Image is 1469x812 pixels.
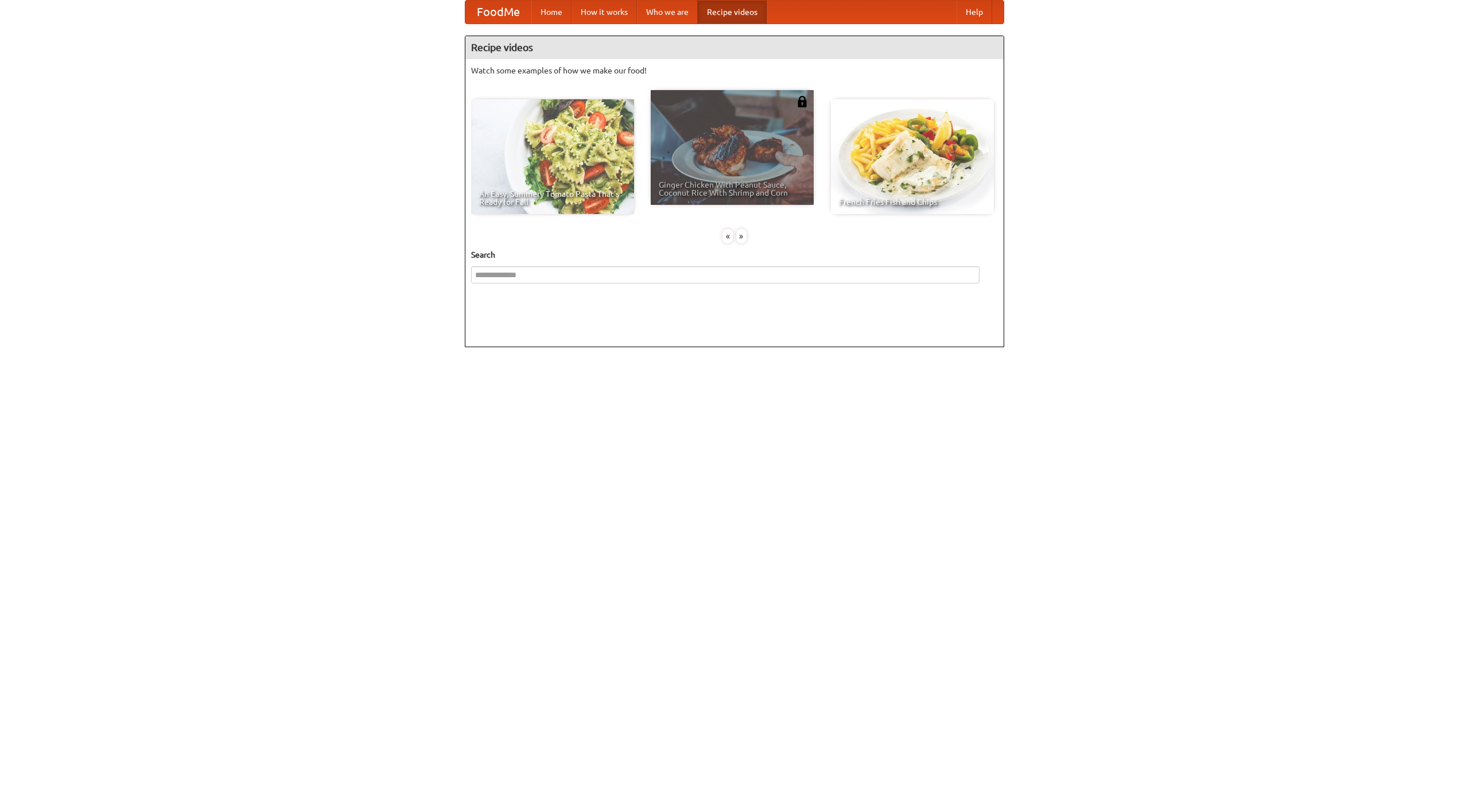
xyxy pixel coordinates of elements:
[839,198,986,206] span: French Fries Fish and Chips
[796,96,808,107] img: 483408.png
[572,1,637,24] a: How it works
[698,1,767,24] a: Recipe videos
[465,36,1004,59] h4: Recipe videos
[465,1,531,24] a: FoodMe
[471,99,634,214] a: An Easy, Summery Tomato Pasta That's Ready for Fall
[831,99,994,214] a: French Fries Fish and Chips
[722,229,733,243] div: «
[471,249,998,261] h5: Search
[531,1,572,24] a: Home
[957,1,992,24] a: Help
[471,65,998,76] p: Watch some examples of how we make our food!
[479,190,626,206] span: An Easy, Summery Tomato Pasta That's Ready for Fall
[736,229,747,243] div: »
[637,1,698,24] a: Who we are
